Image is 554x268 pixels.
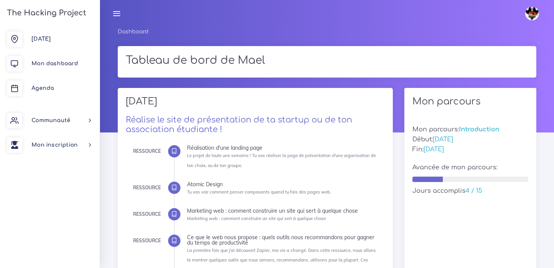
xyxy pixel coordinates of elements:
h5: Mon parcours: [412,126,528,133]
span: Communauté [32,117,70,123]
h5: Début: [412,136,528,143]
h2: Mon parcours [412,96,528,107]
span: Introduction [459,126,499,133]
a: Dashboard [118,29,149,35]
div: Atomic Design [187,182,379,187]
div: Réalisation d'une landing page [187,145,379,151]
h3: The Hacking Project [5,9,86,17]
div: Ce que le web nous propose : quels outils nous recommandons pour gagner du temps de productivité [187,235,379,245]
span: [DATE] [424,146,444,153]
span: [DATE] [32,36,51,42]
img: avatar [525,7,539,20]
div: Marketing web : comment construire un site qui sert à quelque chose [187,208,379,213]
h2: [DATE] [126,96,385,112]
h5: Avancée de mon parcours: [412,164,528,171]
h5: Fin: [412,146,528,153]
a: Réalise le site de présentation de ta startup ou de ton association étudiante ! [126,115,352,134]
h5: Jours accomplis [412,187,528,195]
span: Mon dashboard [32,61,78,66]
span: [DATE] [433,136,453,143]
small: Marketing web : comment construire un site qui sert à quelque chose [187,216,326,221]
span: Mon inscription [32,142,78,148]
div: Ressource [133,237,161,245]
span: 4 / 15 [466,187,482,194]
div: Ressource [133,184,161,192]
div: Ressource [133,147,161,156]
div: Ressource [133,210,161,218]
small: Le projet de toute une semaine ! Tu vas réaliser la page de présentation d'une organisation de to... [187,153,376,168]
h1: Tableau de bord de Mael [126,54,528,67]
span: Agenda [32,85,54,91]
small: Tu vas voir comment penser composants quand tu fais des pages web. [187,189,331,195]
